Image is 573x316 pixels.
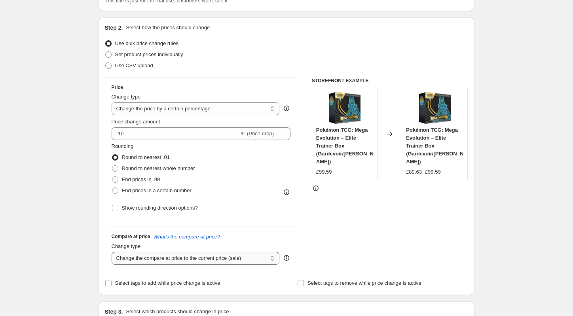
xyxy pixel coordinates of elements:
span: Change type [112,94,141,100]
button: What's the compare at price? [154,234,220,240]
img: Pok_C3_A9monTCGMegaEvolut_1755465545210_80x.jpg [329,92,360,124]
div: help [283,254,290,262]
span: Rounding [112,143,134,149]
span: End prices in a certain number [122,187,192,193]
h3: Price [112,84,123,91]
p: Select which products should change in price [126,308,229,316]
p: Select how the prices should change [126,24,210,32]
div: help [283,104,290,112]
span: End prices in .99 [122,176,160,182]
span: % (Price drop) [241,131,274,136]
span: Round to nearest .01 [122,154,170,160]
h2: Step 2. [105,24,123,32]
span: Show rounding direction options? [122,205,198,211]
div: £99.59 [316,168,332,176]
span: Price change amount [112,119,160,125]
input: -15 [112,127,239,140]
span: Pokémon TCG: Mega Evolution – Elite Trainer Box (Gardevoir/[PERSON_NAME]) [316,127,374,165]
span: Round to nearest whole number [122,165,195,171]
h3: Compare at price [112,233,150,240]
span: Select tags to remove while price change is active [307,280,421,286]
strike: £99.59 [425,168,441,176]
h6: STOREFRONT EXAMPLE [312,78,468,84]
img: Pok_C3_A9monTCGMegaEvolut_1755465545210_80x.jpg [419,92,451,124]
span: Set product prices individually [115,51,183,57]
div: £89.63 [406,168,422,176]
h2: Step 3. [105,308,123,316]
span: Pokémon TCG: Mega Evolution – Elite Trainer Box (Gardevoir/[PERSON_NAME]) [406,127,463,165]
span: Use CSV upload [115,62,153,68]
span: Use bulk price change rules [115,40,178,46]
span: Select tags to add while price change is active [115,280,220,286]
span: Change type [112,243,141,249]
